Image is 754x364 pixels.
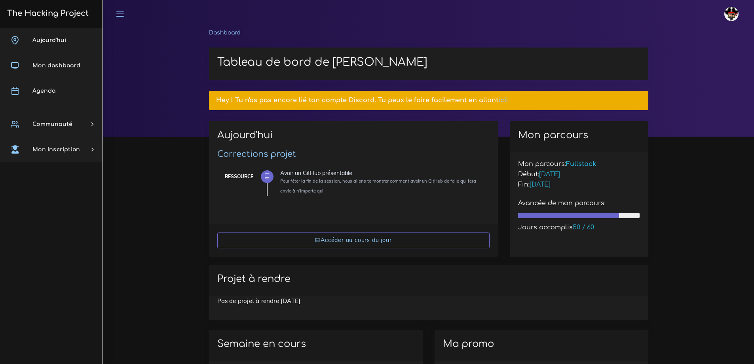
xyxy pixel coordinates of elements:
h5: Hey ! Tu n'as pas encore lié ton compte Discord. Tu peux le faire facilement en allant [216,97,641,104]
a: Dashboard [209,30,241,36]
a: Corrections projet [217,149,296,159]
h2: Ma promo [443,338,640,350]
small: Pour fêter la fin de la session, nous allons te montrer comment avoir un GitHub de folie qui fera... [280,178,476,194]
h1: Tableau de bord de [PERSON_NAME] [217,56,640,69]
div: Avoir un GitHub présentable [280,170,484,176]
h2: Projet à rendre [217,273,640,285]
span: Communauté [32,121,72,127]
p: Pas de projet à rendre [DATE] [217,296,640,306]
span: Fullstack [566,160,596,168]
span: Aujourd'hui [32,37,66,43]
span: 50 / 60 [573,224,594,231]
h2: Semaine en cours [217,338,414,350]
span: Mon inscription [32,147,80,152]
span: Agenda [32,88,55,94]
h5: Fin: [518,181,640,189]
h2: Mon parcours [518,130,640,141]
a: ici! [498,97,508,104]
h5: Jours accomplis [518,224,640,231]
h2: Aujourd'hui [217,130,490,147]
h5: Début: [518,171,640,178]
h5: Mon parcours: [518,160,640,168]
h5: Avancée de mon parcours: [518,200,640,207]
h3: The Hacking Project [5,9,89,18]
a: Accéder au cours du jour [217,233,490,249]
img: avatar [724,7,739,21]
div: Ressource [225,172,253,181]
span: [DATE] [539,171,560,178]
span: Mon dashboard [32,63,80,69]
span: [DATE] [530,181,551,188]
